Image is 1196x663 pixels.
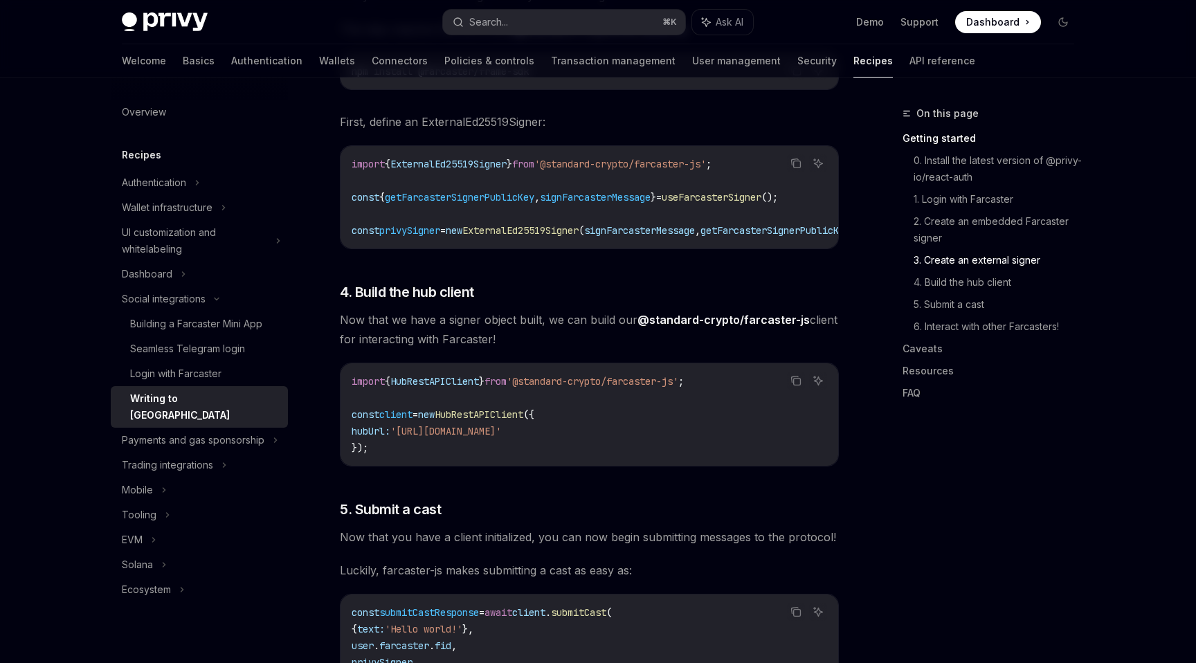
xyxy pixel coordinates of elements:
[379,191,385,203] span: {
[352,191,379,203] span: const
[111,336,288,361] a: Seamless Telegram login
[903,338,1085,360] a: Caveats
[122,12,208,32] img: dark logo
[479,606,484,619] span: =
[340,282,474,302] span: 4. Build the hub client
[700,224,850,237] span: getFarcasterSignerPublicKey
[761,191,778,203] span: ();
[352,623,357,635] span: {
[551,44,676,78] a: Transaction management
[914,149,1085,188] a: 0. Install the latest version of @privy-io/react-auth
[914,210,1085,249] a: 2. Create an embedded Farcaster signer
[122,44,166,78] a: Welcome
[372,44,428,78] a: Connectors
[352,606,379,619] span: const
[1052,11,1074,33] button: Toggle dark mode
[231,44,302,78] a: Authentication
[484,375,507,388] span: from
[122,507,156,523] div: Tooling
[340,310,839,349] span: Now that we have a signer object built, we can build our client for interacting with Farcaster!
[390,375,479,388] span: HubRestAPIClient
[469,14,508,30] div: Search...
[507,375,678,388] span: '@standard-crypto/farcaster-js'
[418,408,435,421] span: new
[429,639,435,652] span: .
[122,199,212,216] div: Wallet infrastructure
[507,158,512,170] span: }
[130,390,280,424] div: Writing to [GEOGRAPHIC_DATA]
[352,425,390,437] span: hubUrl:
[352,639,374,652] span: user
[900,15,939,29] a: Support
[122,556,153,573] div: Solana
[512,606,545,619] span: client
[435,408,523,421] span: HubRestAPIClient
[379,224,440,237] span: privySigner
[183,44,215,78] a: Basics
[122,457,213,473] div: Trading integrations
[379,408,413,421] span: client
[446,224,462,237] span: new
[122,482,153,498] div: Mobile
[130,365,221,382] div: Login with Farcaster
[111,311,288,336] a: Building a Farcaster Mini App
[914,316,1085,338] a: 6. Interact with other Farcasters!
[122,532,143,548] div: EVM
[385,191,534,203] span: getFarcasterSignerPublicKey
[955,11,1041,33] a: Dashboard
[374,639,379,652] span: .
[716,15,743,29] span: Ask AI
[340,500,441,519] span: 5. Submit a cast
[484,606,512,619] span: await
[385,158,390,170] span: {
[340,527,839,547] span: Now that you have a client initialized, you can now begin submitting messages to the protocol!
[379,606,479,619] span: submitCastResponse
[390,425,501,437] span: '[URL][DOMAIN_NAME]'
[451,639,457,652] span: ,
[122,174,186,191] div: Authentication
[122,432,264,448] div: Payments and gas sponsorship
[540,191,651,203] span: signFarcasterMessage
[909,44,975,78] a: API reference
[435,639,451,652] span: fid
[462,224,579,237] span: ExternalEd25519Signer
[787,154,805,172] button: Copy the contents from the code block
[111,386,288,428] a: Writing to [GEOGRAPHIC_DATA]
[390,158,507,170] span: ExternalEd25519Signer
[444,44,534,78] a: Policies & controls
[787,603,805,621] button: Copy the contents from the code block
[352,375,385,388] span: import
[809,603,827,621] button: Ask AI
[122,104,166,120] div: Overview
[413,408,418,421] span: =
[903,127,1085,149] a: Getting started
[787,372,805,390] button: Copy the contents from the code block
[479,375,484,388] span: }
[512,158,534,170] span: from
[340,561,839,580] span: Luckily, farcaster-js makes submitting a cast as easy as:
[385,623,462,635] span: 'Hello world!'
[122,291,206,307] div: Social integrations
[606,606,612,619] span: (
[122,147,161,163] h5: Recipes
[678,375,684,388] span: ;
[903,360,1085,382] a: Resources
[352,408,379,421] span: const
[706,158,712,170] span: ;
[385,375,390,388] span: {
[130,340,245,357] div: Seamless Telegram login
[692,10,753,35] button: Ask AI
[534,158,706,170] span: '@standard-crypto/farcaster-js'
[914,249,1085,271] a: 3. Create an external signer
[319,44,355,78] a: Wallets
[966,15,1020,29] span: Dashboard
[523,408,534,421] span: ({
[916,105,979,122] span: On this page
[352,442,368,454] span: });
[856,15,884,29] a: Demo
[662,17,677,28] span: ⌘ K
[692,44,781,78] a: User management
[340,112,839,131] span: First, define an ExternalEd25519Signer:
[903,382,1085,404] a: FAQ
[853,44,893,78] a: Recipes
